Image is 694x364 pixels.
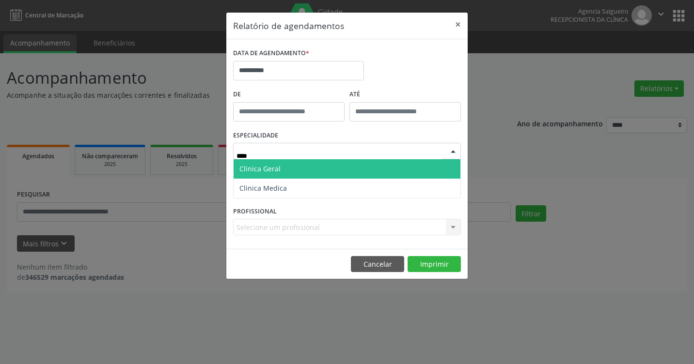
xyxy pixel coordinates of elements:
label: ATÉ [349,87,461,102]
label: PROFISSIONAL [233,204,277,219]
span: Clinica Geral [239,164,281,173]
label: ESPECIALIDADE [233,128,278,143]
h5: Relatório de agendamentos [233,19,344,32]
label: De [233,87,345,102]
button: Cancelar [351,256,404,273]
label: DATA DE AGENDAMENTO [233,46,309,61]
span: Clinica Medica [239,183,287,193]
button: Imprimir [408,256,461,273]
button: Close [448,13,468,36]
